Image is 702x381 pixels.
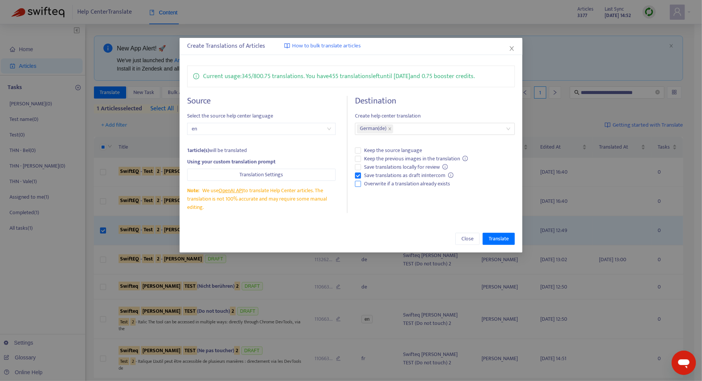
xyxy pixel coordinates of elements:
span: close [509,45,515,52]
span: info-circle [193,72,199,79]
span: How to bulk translate articles [292,42,361,50]
button: Translation Settings [187,169,336,181]
span: close [388,127,392,131]
h4: Source [187,96,336,106]
span: Select the source help center language [187,112,336,120]
button: Close [508,44,516,53]
span: Keep the source language [361,146,425,155]
span: en [192,123,331,135]
div: Create Translations of Articles [187,42,515,51]
button: Close [455,233,480,245]
div: will be translated [187,146,336,155]
span: Translate [489,235,509,243]
h4: Destination [355,96,515,106]
span: info-circle [448,172,453,178]
a: How to bulk translate articles [284,42,361,50]
span: Save translations locally for review [361,163,451,171]
span: Note: [187,186,199,195]
button: Translate [483,233,515,245]
div: Using your custom translation prompt [187,158,336,166]
span: Close [461,235,474,243]
span: Save translations as draft in Intercom [361,171,457,180]
span: Create help center translation [355,112,515,120]
span: Keep the previous images in the translation [361,155,471,163]
span: Translation Settings [240,171,283,179]
iframe: Button to launch messaging window [672,351,696,375]
a: OpenAI API [219,186,243,195]
div: We use to translate Help Center articles. The translation is not 100% accurate and may require so... [187,187,336,212]
p: Current usage: 345 / 800.75 translations . You have 455 translations left until [DATE] and 0.75 b... [203,72,475,81]
span: info-circle [442,164,448,169]
span: German ( de ) [360,124,386,133]
span: Overwrite if a translation already exists [361,180,453,188]
span: info-circle [463,156,468,161]
img: image-link [284,43,290,49]
strong: 1 article(s) [187,146,209,155]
